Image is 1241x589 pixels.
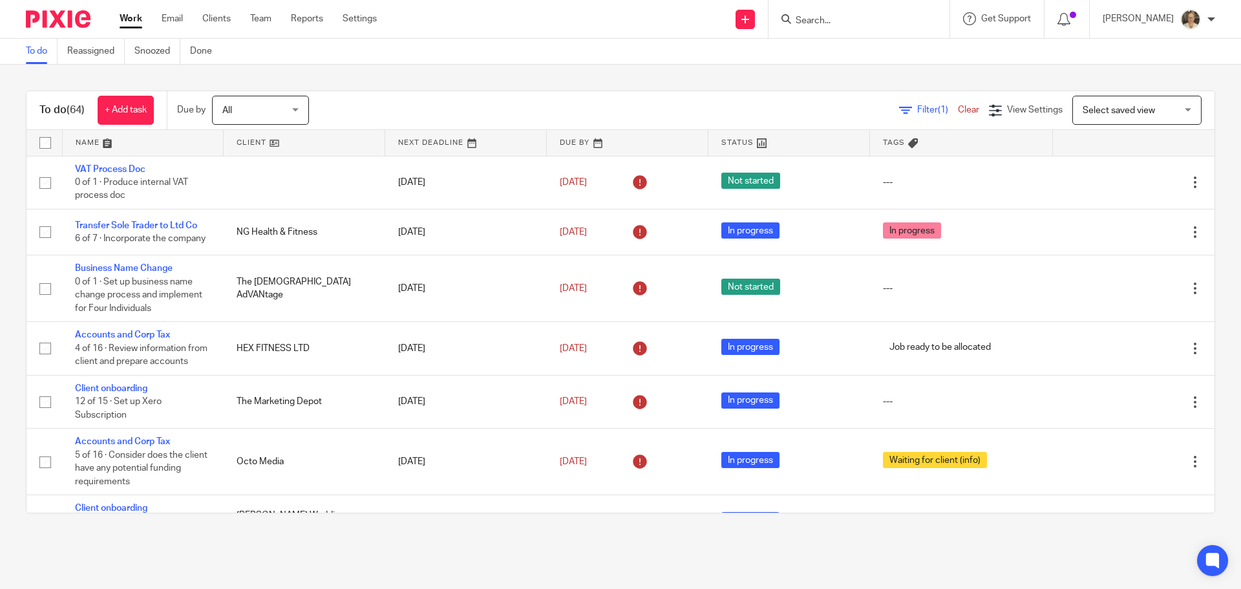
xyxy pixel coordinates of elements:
[883,339,997,355] span: Job ready to be allocated
[224,209,385,255] td: NG Health & Fitness
[98,96,154,125] a: + Add task
[721,339,780,355] span: In progress
[560,228,587,237] span: [DATE]
[224,429,385,495] td: Octo Media
[721,452,780,468] span: In progress
[224,495,385,548] td: [PERSON_NAME] Weddings Limited
[958,105,979,114] a: Clear
[385,209,547,255] td: [DATE]
[75,221,197,230] a: Transfer Sole Trader to Ltd Co
[938,105,948,114] span: (1)
[26,39,58,64] a: To do
[224,322,385,375] td: HEX FITNESS LTD
[883,139,905,146] span: Tags
[75,178,188,200] span: 0 of 1 · Produce internal VAT process doc
[224,255,385,322] td: The [DEMOGRAPHIC_DATA] AdVANtage
[75,504,147,513] a: Client onboarding
[250,12,271,25] a: Team
[721,173,780,189] span: Not started
[385,375,547,428] td: [DATE]
[75,451,207,486] span: 5 of 16 · Consider does the client have any potential funding requirements
[75,264,173,273] a: Business Name Change
[291,12,323,25] a: Reports
[560,178,587,187] span: [DATE]
[385,429,547,495] td: [DATE]
[75,384,147,393] a: Client onboarding
[224,375,385,428] td: The Marketing Depot
[67,105,85,115] span: (64)
[883,176,1040,189] div: ---
[560,397,587,406] span: [DATE]
[883,282,1040,295] div: ---
[75,277,202,313] span: 0 of 1 · Set up business name change process and implement for Four Individuals
[917,105,958,114] span: Filter
[560,284,587,293] span: [DATE]
[67,39,125,64] a: Reassigned
[794,16,911,27] input: Search
[202,12,231,25] a: Clients
[385,322,547,375] td: [DATE]
[120,12,142,25] a: Work
[39,103,85,117] h1: To do
[883,452,987,468] span: Waiting for client (info)
[721,222,780,239] span: In progress
[1083,106,1155,115] span: Select saved view
[883,222,941,239] span: In progress
[177,103,206,116] p: Due by
[721,392,780,409] span: In progress
[385,495,547,548] td: [DATE]
[75,437,170,446] a: Accounts and Corp Tax
[75,165,145,174] a: VAT Process Doc
[343,12,377,25] a: Settings
[222,106,232,115] span: All
[981,14,1031,23] span: Get Support
[134,39,180,64] a: Snoozed
[26,10,90,28] img: Pixie
[721,279,780,295] span: Not started
[1007,105,1063,114] span: View Settings
[883,395,1040,408] div: ---
[560,344,587,353] span: [DATE]
[162,12,183,25] a: Email
[721,512,780,528] span: In progress
[1180,9,1201,30] img: Pete%20with%20glasses.jpg
[1103,12,1174,25] p: [PERSON_NAME]
[75,397,162,420] span: 12 of 15 · Set up Xero Subscription
[385,255,547,322] td: [DATE]
[75,344,207,367] span: 4 of 16 · Review information from client and prepare accounts
[75,234,206,243] span: 6 of 7 · Incorporate the company
[560,457,587,466] span: [DATE]
[75,330,170,339] a: Accounts and Corp Tax
[385,156,547,209] td: [DATE]
[190,39,222,64] a: Done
